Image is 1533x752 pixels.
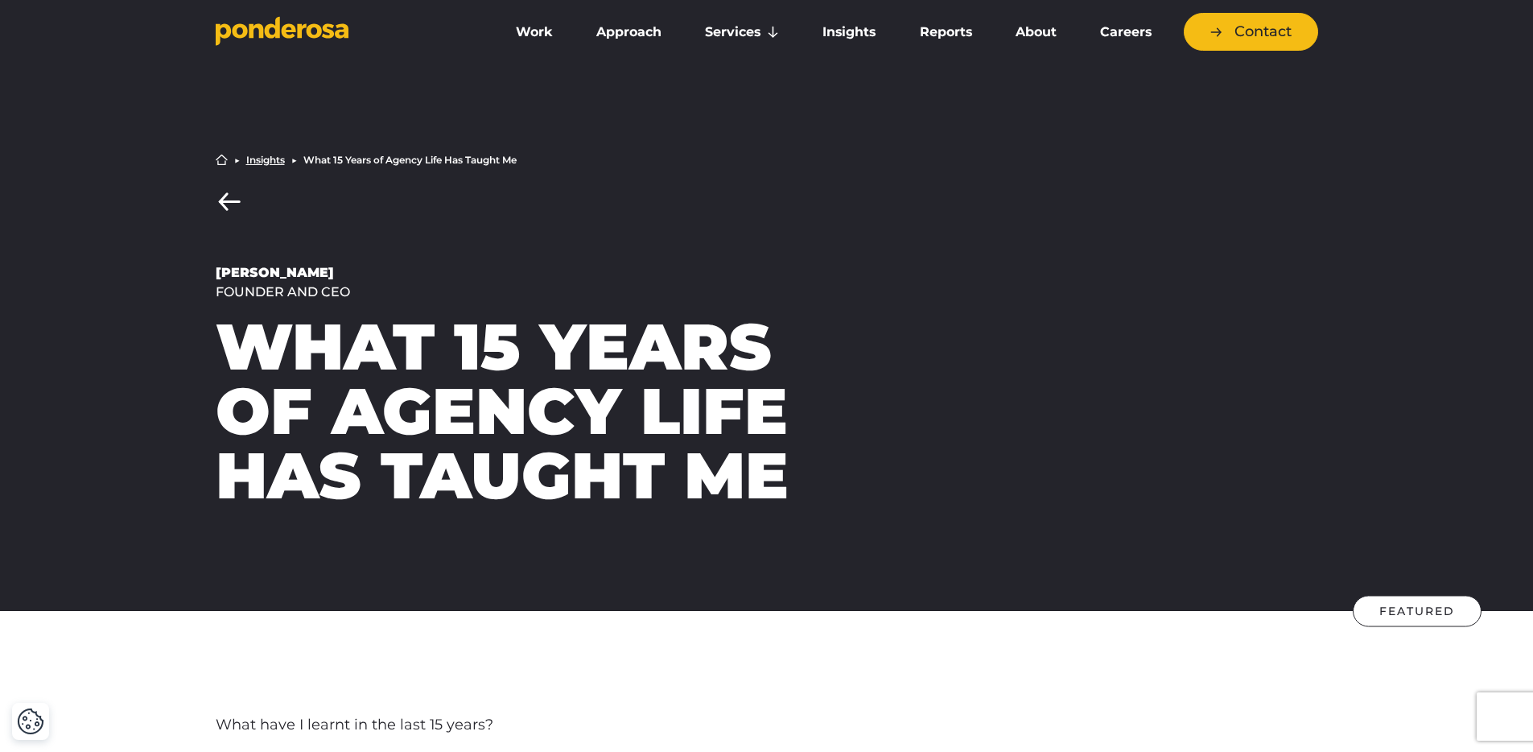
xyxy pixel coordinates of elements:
[303,155,517,165] li: What 15 Years of Agency Life Has Taught Me
[216,283,849,302] div: Founder and CEO
[497,15,571,49] a: Work
[17,708,44,735] button: Cookie Settings
[578,15,680,49] a: Approach
[291,155,297,165] li: ▶︎
[216,192,244,212] a: Back to Insights
[686,15,797,49] a: Services
[804,15,894,49] a: Insights
[216,263,849,283] div: [PERSON_NAME]
[216,714,942,736] p: What have I learnt in the last 15 years?
[216,16,473,48] a: Go to homepage
[997,15,1075,49] a: About
[17,708,44,735] img: Revisit consent button
[246,155,285,165] a: Insights
[901,15,991,49] a: Reports
[216,154,228,166] a: Home
[1353,596,1481,627] div: Featured
[1082,15,1170,49] a: Careers
[234,155,240,165] li: ▶︎
[1184,13,1318,51] a: Contact
[216,315,849,508] h1: What 15 Years of Agency Life Has Taught Me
